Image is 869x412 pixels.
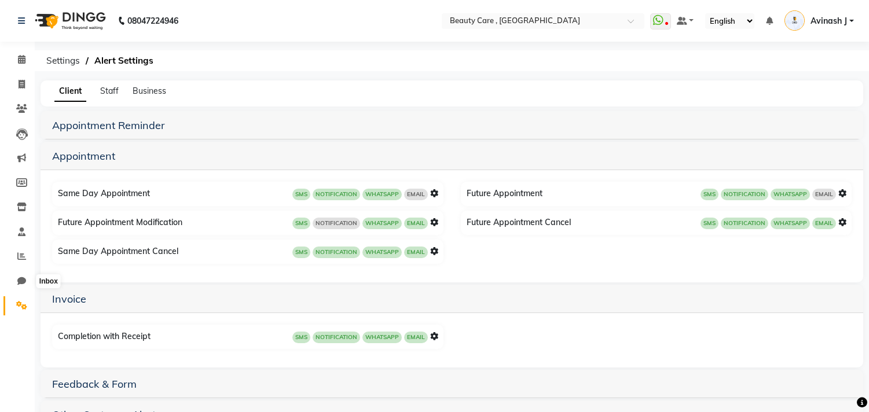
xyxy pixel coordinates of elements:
[771,189,810,200] span: WHATSAPP
[89,50,159,71] span: Alert Settings
[36,274,61,288] div: Inbox
[404,332,428,343] span: EMAIL
[100,86,119,96] span: Staff
[127,5,178,37] b: 08047224946
[55,328,443,346] div: Completion with Receipt
[362,218,402,229] span: WHATSAPP
[30,5,109,37] img: logo
[52,119,165,132] a: Appointment Reminder
[133,86,166,96] span: Business
[464,185,852,203] div: Future Appointment
[404,189,428,200] span: EMAIL
[54,81,86,102] span: Client
[701,189,718,200] span: SMS
[721,218,768,229] span: NOTIFICATION
[292,189,310,200] span: SMS
[771,218,810,229] span: WHATSAPP
[292,247,310,258] span: SMS
[52,377,137,391] a: Feedback & Form
[721,189,768,200] span: NOTIFICATION
[404,218,428,229] span: EMAIL
[404,247,428,258] span: EMAIL
[55,185,443,203] div: Same Day Appointment
[313,247,360,258] span: NOTIFICATION
[41,50,86,71] span: Settings
[812,189,836,200] span: EMAIL
[362,332,402,343] span: WHATSAPP
[313,332,360,343] span: NOTIFICATION
[313,189,360,200] span: NOTIFICATION
[55,242,443,261] div: Same Day Appointment Cancel
[292,332,310,343] span: SMS
[52,292,86,306] a: Invoice
[812,218,836,229] span: EMAIL
[362,247,402,258] span: WHATSAPP
[362,189,402,200] span: WHATSAPP
[464,214,852,232] div: Future Appointment Cancel
[313,218,360,229] span: NOTIFICATION
[292,218,310,229] span: SMS
[55,214,443,232] div: Future Appointment Modification
[784,10,805,31] img: Avinash J
[701,218,718,229] span: SMS
[811,15,847,27] span: Avinash J
[52,149,115,163] a: Appointment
